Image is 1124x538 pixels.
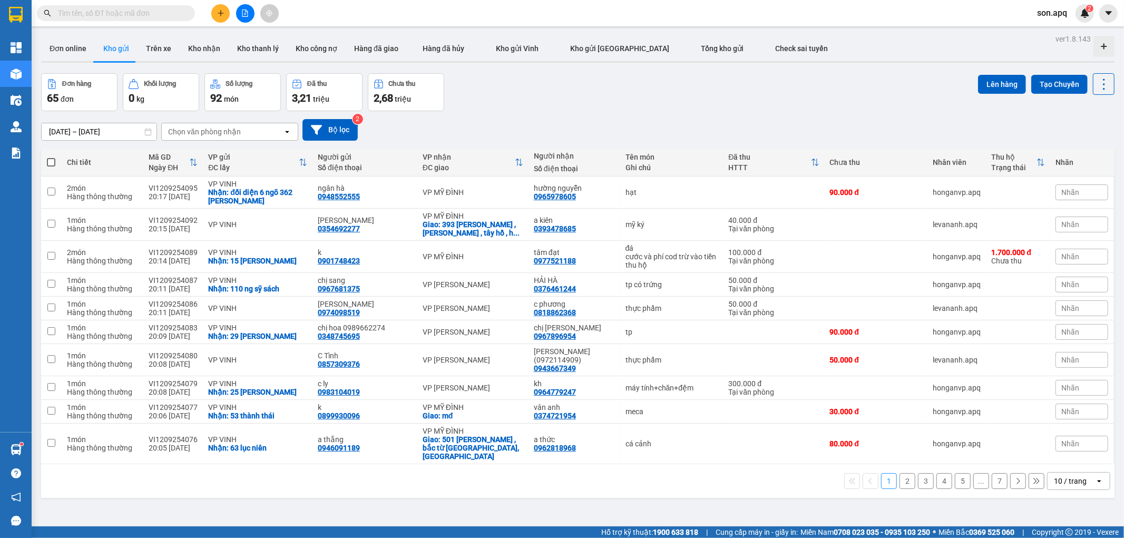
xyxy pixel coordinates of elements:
span: aim [266,9,273,17]
div: Tạo kho hàng mới [1093,36,1115,57]
div: ĐC lấy [208,163,299,172]
button: Kho nhận [180,36,229,61]
div: VI1209254083 [149,324,198,332]
span: Kho gửi Vinh [496,44,539,53]
strong: 0708 023 035 - 0935 103 250 [834,528,930,536]
div: Số điện thoại [318,163,412,172]
div: VI1209254086 [149,300,198,308]
button: caret-down [1099,4,1118,23]
button: Đã thu3,21 triệu [286,73,363,111]
button: 2 [900,473,915,489]
div: VP VINH [208,248,307,257]
div: máy tính+chăn+đệm [625,384,718,392]
div: mỹ ký [625,220,718,229]
div: Mã GD [149,153,189,161]
div: 20:09 [DATE] [149,332,198,340]
div: levananh.apq [933,356,981,364]
div: 0818862368 [534,308,576,317]
img: warehouse-icon [11,69,22,80]
span: file-add [241,9,249,17]
button: 1 [881,473,897,489]
span: ... [513,229,520,237]
th: Toggle SortBy [986,149,1050,177]
div: 1.700.000 đ [992,248,1045,257]
div: 0967896954 [534,332,576,340]
span: Nhãn [1061,356,1079,364]
span: triệu [395,95,411,103]
div: 50.000 đ [729,300,819,308]
div: 1 món [67,379,139,388]
div: VP MỸ ĐÌNH [423,188,523,197]
div: Tại văn phòng [729,285,819,293]
button: Trên xe [138,36,180,61]
div: Hàng thông thường [67,444,139,452]
div: Tại văn phòng [729,388,819,396]
div: 2 món [67,248,139,257]
button: Bộ lọc [302,119,358,141]
div: cước và phí cod trừ vào tiền thu hộ [625,252,718,269]
div: 20:11 [DATE] [149,285,198,293]
div: 0348745695 [318,332,360,340]
sup: 2 [1086,5,1093,12]
svg: open [283,128,291,136]
button: 4 [936,473,952,489]
span: Miền Nam [800,526,930,538]
div: Số lượng [226,80,252,87]
span: món [224,95,239,103]
button: Đơn hàng65đơn [41,73,118,111]
div: HẢI HÀ [534,276,615,285]
div: 0374721954 [534,412,576,420]
div: VP MỸ ĐÌNH [423,427,523,435]
div: đá [625,244,718,252]
div: Chưa thu [992,248,1045,265]
div: a thắng [318,435,412,444]
span: Nhãn [1061,328,1079,336]
div: VP [PERSON_NAME] [423,356,523,364]
span: question-circle [11,468,21,478]
div: honganvp.apq [933,252,981,261]
div: VP VINH [208,304,307,312]
div: Tại văn phòng [729,257,819,265]
strong: 1900 633 818 [653,528,698,536]
div: levananh.apq [933,304,981,312]
button: Hàng đã giao [346,36,407,61]
div: VP VINH [208,379,307,388]
div: VP MỸ ĐÌNH [423,212,523,220]
button: Kho thanh lý [229,36,287,61]
div: a kiên [534,216,615,224]
div: Chưa thu [389,80,416,87]
div: Ngày ĐH [149,163,189,172]
span: đơn [61,95,74,103]
span: Nhãn [1061,384,1079,392]
div: Khối lượng [144,80,176,87]
span: Cung cấp máy in - giấy in: [716,526,798,538]
button: file-add [236,4,255,23]
button: Chưa thu2,68 triệu [368,73,444,111]
span: 2 [1088,5,1091,12]
div: k [318,248,412,257]
div: kh [534,379,615,388]
button: 3 [918,473,934,489]
input: Tìm tên, số ĐT hoặc mã đơn [58,7,182,19]
div: 30.000 đ [830,407,923,416]
div: VI1209254089 [149,248,198,257]
span: Nhãn [1061,407,1079,416]
button: Kho gửi [95,36,138,61]
div: 1 món [67,351,139,360]
div: VP nhận [423,153,515,161]
div: 20:17 [DATE] [149,192,198,201]
span: Check sai tuyến [776,44,828,53]
div: VI1209254077 [149,403,198,412]
div: 0354692277 [318,224,360,233]
div: Hàng thông thường [67,360,139,368]
div: c ly [318,379,412,388]
div: honganvp.apq [933,280,981,289]
div: chị hoa 0989662274 [318,324,412,332]
div: Thu hộ [992,153,1037,161]
span: Kho gửi [GEOGRAPHIC_DATA] [570,44,669,53]
div: 1 món [67,324,139,332]
div: 1 món [67,435,139,444]
span: 3,21 [292,92,311,104]
div: Hàng thông thường [67,192,139,201]
div: honganvp.apq [933,407,981,416]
